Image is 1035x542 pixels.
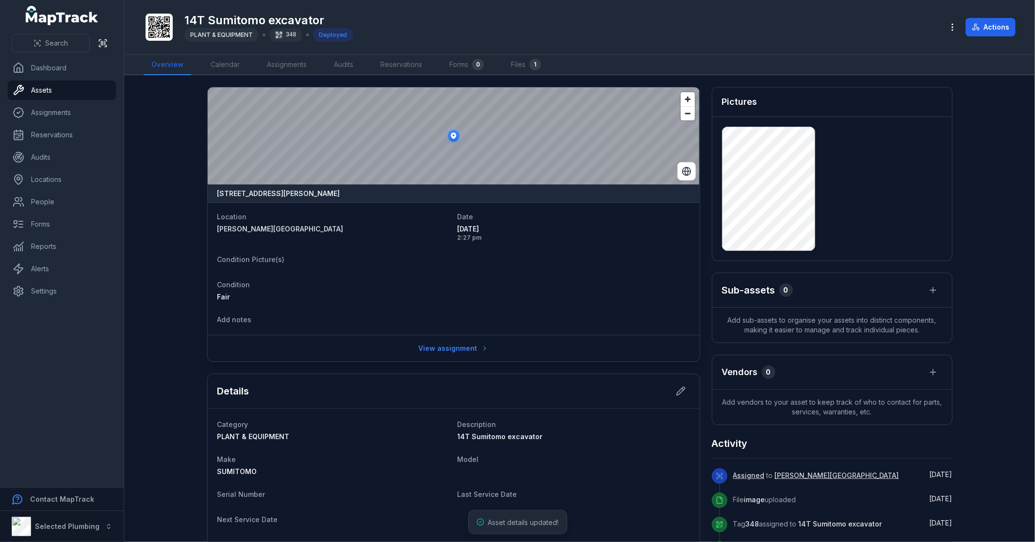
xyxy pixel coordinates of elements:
[930,470,953,478] time: 5/6/2025, 2:27:59 PM
[217,224,450,234] a: [PERSON_NAME][GEOGRAPHIC_DATA]
[217,213,247,221] span: Location
[722,365,758,379] h3: Vendors
[458,224,690,242] time: 5/6/2025, 2:27:59 PM
[217,455,236,463] span: Make
[269,28,302,42] div: 348
[8,81,116,100] a: Assets
[930,519,953,527] time: 5/6/2025, 2:27:34 PM
[8,148,116,167] a: Audits
[712,308,952,343] span: Add sub-assets to organise your assets into distinct components, making it easier to manage and t...
[26,6,99,25] a: MapTrack
[190,31,253,38] span: PLANT & EQUIPMENT
[217,293,230,301] span: Fair
[458,213,474,221] span: Date
[217,280,250,289] span: Condition
[326,55,361,75] a: Audits
[458,420,496,428] span: Description
[930,519,953,527] span: [DATE]
[966,18,1016,36] button: Actions
[681,92,695,106] button: Zoom in
[930,494,953,503] span: [DATE]
[45,38,68,48] span: Search
[259,55,314,75] a: Assignments
[208,87,700,184] canvas: Map
[144,55,191,75] a: Overview
[313,28,353,42] div: Deployed
[8,170,116,189] a: Locations
[712,437,748,450] h2: Activity
[217,384,249,398] h2: Details
[733,471,899,479] span: to
[35,522,99,530] strong: Selected Plumbing
[217,515,278,524] span: Next Service Date
[8,103,116,122] a: Assignments
[12,34,90,52] button: Search
[458,455,479,463] span: Model
[217,255,285,263] span: Condition Picture(s)
[722,95,757,109] h3: Pictures
[217,189,340,198] strong: [STREET_ADDRESS][PERSON_NAME]
[442,55,492,75] a: Forms0
[712,390,952,425] span: Add vendors to your asset to keep track of who to contact for parts, services, warranties, etc.
[373,55,430,75] a: Reservations
[762,365,775,379] div: 0
[217,315,252,324] span: Add notes
[458,432,543,441] span: 14T Sumitomo excavator
[8,125,116,145] a: Reservations
[217,432,290,441] span: PLANT & EQUIPMENT
[930,494,953,503] time: 5/6/2025, 2:27:54 PM
[529,59,541,70] div: 1
[203,55,247,75] a: Calendar
[746,520,759,528] span: 348
[799,520,882,528] span: 14T Sumitomo excavator
[8,237,116,256] a: Reports
[8,192,116,212] a: People
[458,490,517,498] span: Last Service Date
[775,471,899,480] a: [PERSON_NAME][GEOGRAPHIC_DATA]
[733,495,796,504] span: File uploaded
[8,281,116,301] a: Settings
[217,225,344,233] span: [PERSON_NAME][GEOGRAPHIC_DATA]
[681,106,695,120] button: Zoom out
[472,59,484,70] div: 0
[30,495,94,503] strong: Contact MapTrack
[677,162,696,181] button: Switch to Satellite View
[930,470,953,478] span: [DATE]
[8,259,116,279] a: Alerts
[488,518,559,526] span: Asset details updated!
[779,283,793,297] div: 0
[217,490,265,498] span: Serial Number
[503,55,549,75] a: Files1
[722,283,775,297] h2: Sub-assets
[184,13,353,28] h1: 14T Sumitomo excavator
[217,420,248,428] span: Category
[458,224,690,234] span: [DATE]
[217,467,257,476] span: SUMITOMO
[733,520,882,528] span: Tag assigned to
[733,471,765,480] a: Assigned
[412,339,495,358] a: View assignment
[8,214,116,234] a: Forms
[8,58,116,78] a: Dashboard
[744,495,765,504] span: image
[458,234,690,242] span: 2:27 pm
